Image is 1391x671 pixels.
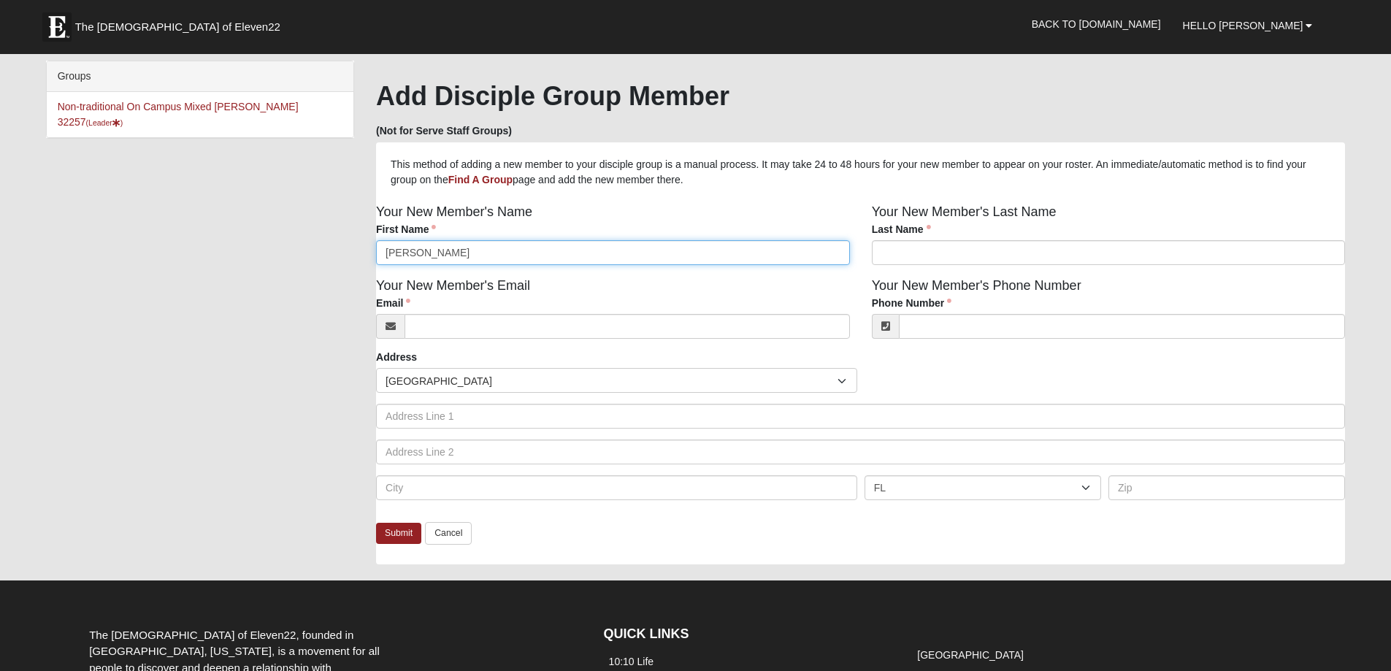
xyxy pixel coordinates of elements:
[376,222,436,237] label: First Name
[425,522,472,545] a: Cancel
[872,296,952,310] label: Phone Number
[376,296,410,310] label: Email
[58,101,299,128] a: Non-traditional On Campus Mixed [PERSON_NAME] 32257(Leader)
[391,158,1306,185] span: This method of adding a new member to your disciple group is a manual process. It may take 24 to ...
[1021,6,1172,42] a: Back to [DOMAIN_NAME]
[35,5,327,42] a: The [DEMOGRAPHIC_DATA] of Eleven22
[386,369,838,394] span: [GEOGRAPHIC_DATA]
[1172,7,1324,44] a: Hello [PERSON_NAME]
[376,475,857,500] input: City
[376,350,417,364] label: Address
[376,125,1345,137] h5: (Not for Serve Staff Groups)
[376,440,1345,464] input: Address Line 2
[513,174,683,185] span: page and add the new member there.
[86,118,123,127] small: (Leader )
[376,523,421,544] a: Submit
[861,276,1357,350] div: Your New Member's Phone Number
[376,80,1345,112] h1: Add Disciple Group Member
[42,12,72,42] img: Eleven22 logo
[1108,475,1345,500] input: Zip
[448,174,513,185] a: Find A Group
[861,202,1357,276] div: Your New Member's Last Name
[604,626,891,643] h4: QUICK LINKS
[365,276,861,350] div: Your New Member's Email
[1183,20,1303,31] span: Hello [PERSON_NAME]
[376,404,1345,429] input: Address Line 1
[75,20,280,34] span: The [DEMOGRAPHIC_DATA] of Eleven22
[47,61,353,92] div: Groups
[365,202,861,276] div: Your New Member's Name
[872,222,931,237] label: Last Name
